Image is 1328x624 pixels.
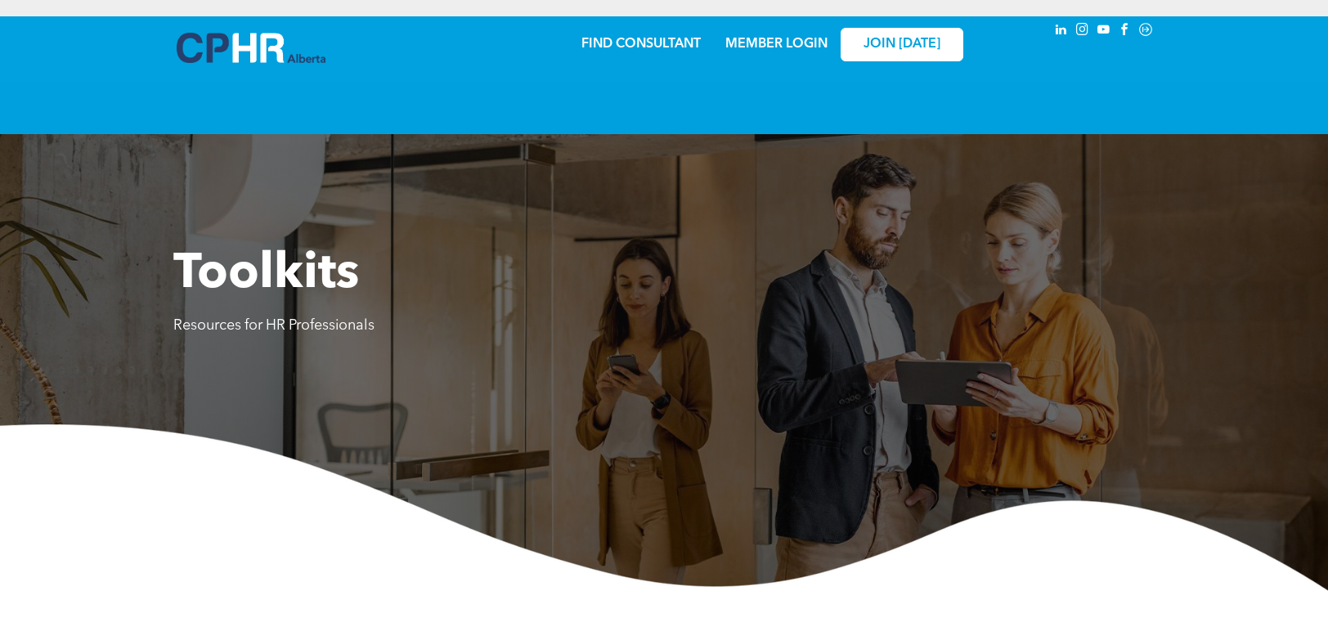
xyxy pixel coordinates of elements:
[173,318,375,333] span: Resources for HR Professionals
[1073,20,1091,43] a: instagram
[177,33,325,63] img: A blue and white logo for cp alberta
[725,38,828,51] a: MEMBER LOGIN
[1052,20,1070,43] a: linkedin
[1137,20,1155,43] a: Social network
[581,38,701,51] a: FIND CONSULTANT
[1115,20,1133,43] a: facebook
[173,250,359,299] span: Toolkits
[1094,20,1112,43] a: youtube
[864,37,940,52] span: JOIN [DATE]
[841,28,963,61] a: JOIN [DATE]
